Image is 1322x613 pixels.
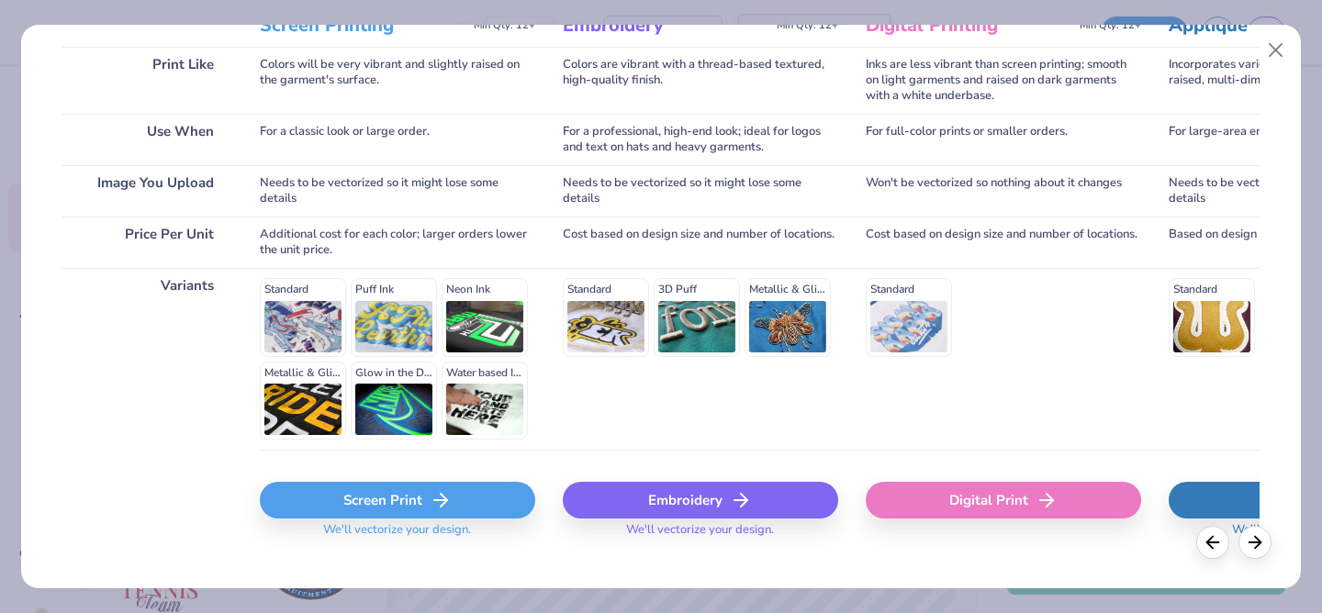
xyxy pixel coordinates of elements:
[563,165,838,217] div: Needs to be vectorized so it might lose some details
[260,114,535,165] div: For a classic look or large order.
[619,522,781,549] span: We'll vectorize your design.
[316,522,478,549] span: We'll vectorize your design.
[62,114,232,165] div: Use When
[866,165,1141,217] div: Won't be vectorized so nothing about it changes
[1259,33,1294,68] button: Close
[866,14,1072,38] h3: Digital Printing
[62,165,232,217] div: Image You Upload
[777,19,838,32] span: Min Qty: 12+
[260,47,535,114] div: Colors will be very vibrant and slightly raised on the garment's surface.
[62,217,232,268] div: Price Per Unit
[260,482,535,518] div: Screen Print
[260,217,535,268] div: Additional cost for each color; larger orders lower the unit price.
[563,14,769,38] h3: Embroidery
[62,47,232,114] div: Print Like
[260,165,535,217] div: Needs to be vectorized so it might lose some details
[866,114,1141,165] div: For full-color prints or smaller orders.
[260,14,466,38] h3: Screen Printing
[62,268,232,450] div: Variants
[563,114,838,165] div: For a professional, high-end look; ideal for logos and text on hats and heavy garments.
[866,217,1141,268] div: Cost based on design size and number of locations.
[563,47,838,114] div: Colors are vibrant with a thread-based textured, high-quality finish.
[866,482,1141,518] div: Digital Print
[1080,19,1141,32] span: Min Qty: 12+
[866,47,1141,114] div: Inks are less vibrant than screen printing; smooth on light garments and raised on dark garments ...
[563,217,838,268] div: Cost based on design size and number of locations.
[563,482,838,518] div: Embroidery
[474,19,535,32] span: Min Qty: 12+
